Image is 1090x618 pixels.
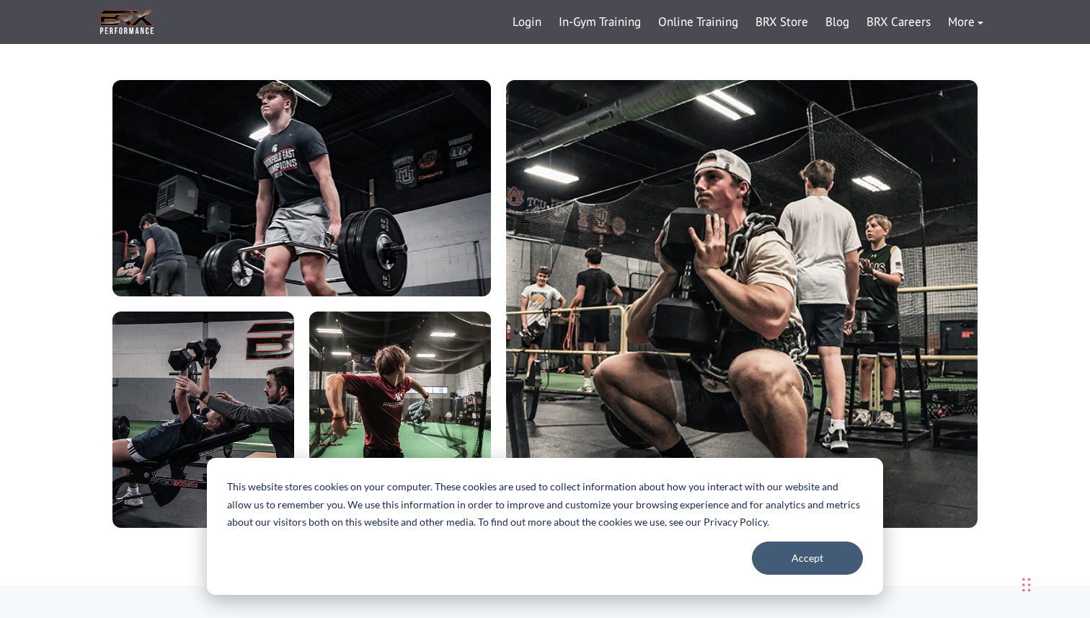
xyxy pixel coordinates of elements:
[227,478,863,531] p: This website stores cookies on your computer. These cookies are used to collect information about...
[877,462,1090,618] iframe: Chat Widget
[504,5,992,40] div: Navigation Menu
[817,5,858,40] a: Blog
[504,5,550,40] a: Login
[309,312,491,528] a: brx-performance-img4
[1022,563,1031,606] div: Drag
[98,7,156,37] img: BRX Transparent Logo-2
[506,80,978,528] a: brx-performance-img2
[650,5,747,40] a: Online Training
[112,312,294,528] a: brx-performance-img3
[747,5,817,40] a: BRX Store
[939,5,992,40] a: More
[550,5,650,40] a: In-Gym Training
[112,80,491,296] a: brx-performance-img1
[207,458,883,595] div: Cookie banner
[858,5,939,40] a: BRX Careers
[752,542,863,575] button: Accept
